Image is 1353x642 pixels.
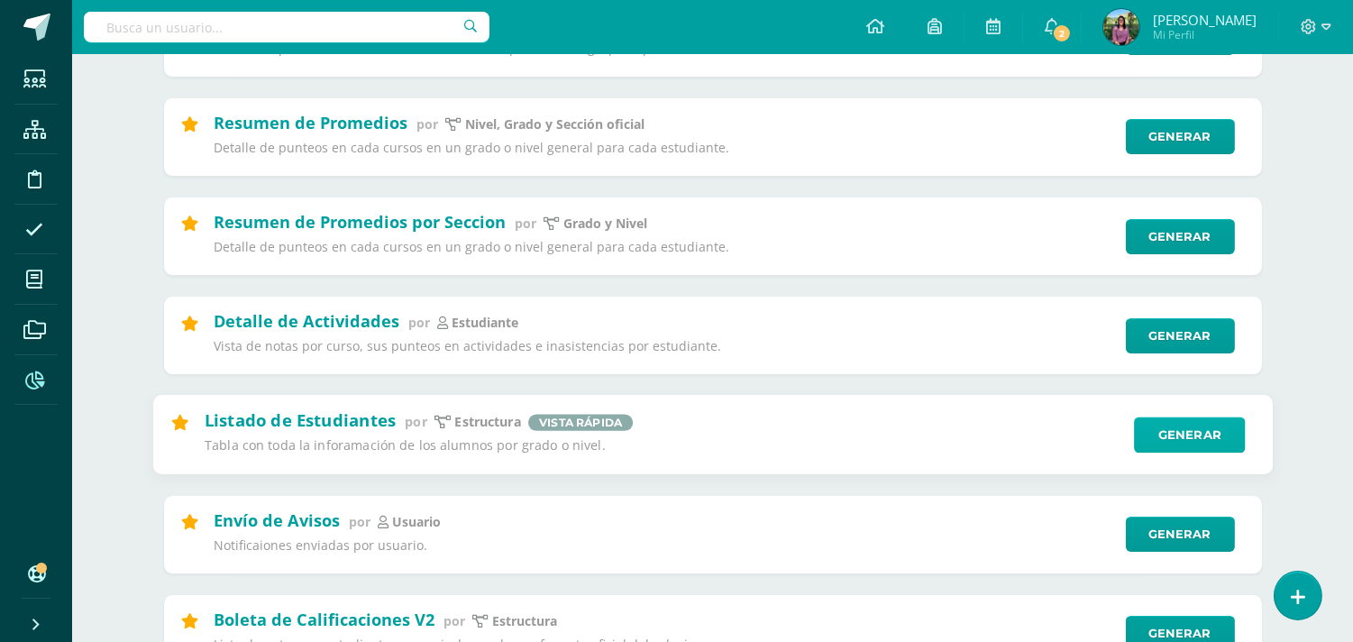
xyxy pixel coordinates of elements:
span: Vista rápida [527,415,632,431]
span: Mi Perfil [1153,27,1257,42]
input: Busca un usuario... [84,12,489,42]
span: por [350,513,371,530]
h2: Resumen de Promedios por Seccion [215,211,507,233]
span: [PERSON_NAME] [1153,11,1257,29]
span: 2 [1052,23,1072,43]
p: Detalle de punteos en cada cursos en un grado o nivel general para cada estudiante. [215,239,1114,255]
span: por [444,612,466,629]
span: por [417,115,439,133]
p: Detalle de punteos en cada cursos en un grado o nivel general para cada estudiante. [215,140,1114,156]
span: por [405,413,426,430]
span: por [516,215,537,232]
img: ed5d616ba0f764b5d7c97a1e5ffb2c75.png [1103,9,1139,45]
h2: Resumen de Promedios [215,112,408,133]
h2: Envío de Avisos [215,509,341,531]
a: Generar [1126,119,1235,154]
p: estructura [454,414,520,431]
p: Notificaiones enviadas por usuario. [215,537,1114,554]
p: Nivel, Grado y Sección oficial [466,116,645,133]
p: Estructura [493,613,558,629]
h2: Boleta de Calificaciones V2 [215,609,435,630]
a: Generar [1134,417,1245,454]
h2: Detalle de Actividades [215,310,400,332]
p: Usuario [393,514,442,530]
p: Tabla con toda la inforamación de los alumnos por grado o nivel. [204,437,1121,454]
a: Generar [1126,517,1235,552]
a: Generar [1126,219,1235,254]
h2: Listado de Estudiantes [204,409,395,431]
a: Generar [1126,318,1235,353]
span: por [409,314,431,331]
p: estudiante [453,315,519,331]
p: Vista de notas por curso, sus punteos en actividades e inasistencias por estudiante. [215,338,1114,354]
p: Grado y Nivel [564,216,648,232]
